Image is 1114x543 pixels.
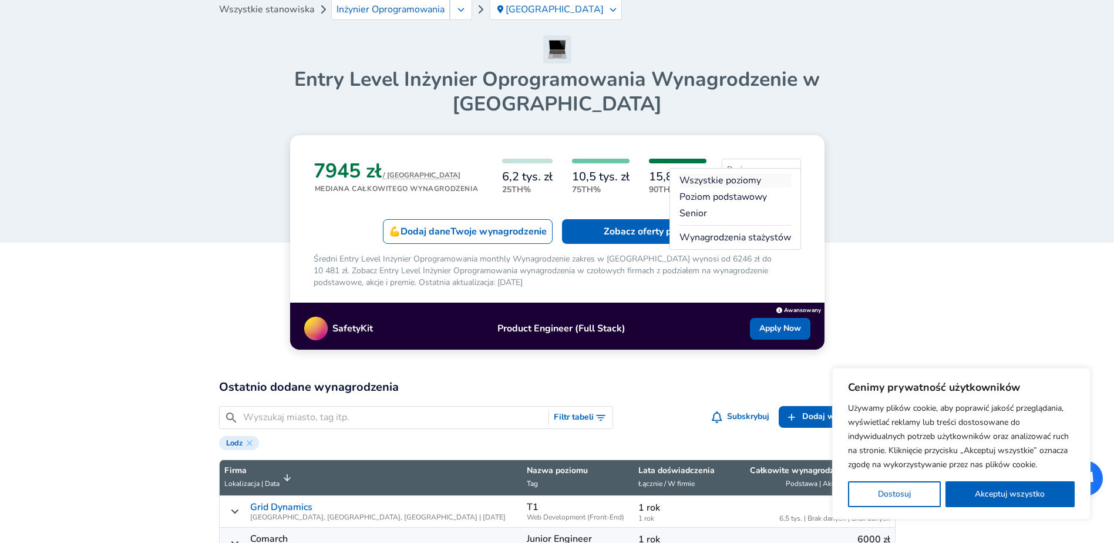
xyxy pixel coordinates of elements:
[638,479,695,488] span: Łącznie / W firmie
[332,321,373,336] p: SafetyKit
[776,304,821,314] a: Awansowany
[649,183,706,196] p: 90th%
[221,438,247,448] span: Lodz
[750,318,810,340] a: Apply Now
[728,465,890,491] span: Całkowite wynagrodzenie (PLN) / moPodstawa | Akcje (mies.) | Premia
[224,465,295,491] span: FirmaLokalizacja | Data
[572,183,630,196] p: 75th%
[314,253,801,289] p: Średni Entry Level Inżynier Oprogramowania monthly Wynagrodzenie zakres w [GEOGRAPHIC_DATA] wynos...
[224,465,280,477] p: Firma
[945,481,1075,507] button: Akceptuj wszystko
[389,224,547,239] p: 💪 Dodaj dane
[219,436,259,450] div: Lodz
[527,502,539,512] p: T1
[848,380,1075,394] p: Cenimy prywatność użytkowników
[219,67,896,116] h1: Entry Level Inżynier Oprogramowania Wynagrodzenie w [GEOGRAPHIC_DATA]
[848,401,1075,472] p: Używamy plików cookie, aby poprawić jakość przeglądania, wyświetlać reklamy lub treści dostosowan...
[314,159,479,183] h3: 7945 zł
[527,479,538,488] span: Tag
[638,515,718,522] span: 1 rok
[502,183,553,196] p: 25th%
[679,206,791,220] a: Senior
[243,410,544,425] input: Wyszukaj miasto, tag itp.
[679,190,791,204] a: Poziom podstawowy
[527,465,629,477] p: Nazwa poziomu
[604,224,690,239] p: Zobacz oferty pracy
[549,407,612,428] button: Przełącz filtry wyszukiwania
[722,159,800,192] span: Poziom podstawowy
[450,225,547,238] span: Twoje wynagrodzenie
[527,514,629,521] span: Web Development (Front-End)
[709,406,774,428] button: Subskrybuj
[779,406,896,428] a: Dodaj wynagrodzenie
[638,465,718,477] p: Lata doświadczenia
[373,321,750,336] p: Product Engineer (Full Stack)
[502,170,553,183] h6: 6,2 tys. zł
[679,173,791,187] a: Wszystkie poziomy
[562,219,732,244] a: Zobacz oferty pracy
[638,501,718,515] p: 1 rok
[750,465,890,477] p: Całkowite wynagrodzenie
[779,515,890,522] span: 6,5 tys. | Brak danych | Brak danych
[802,410,886,424] span: Dodaj wynagrodzenie
[506,4,605,15] p: [GEOGRAPHIC_DATA]
[224,479,280,488] span: Lokalizacja | Data
[383,171,460,180] button: / [GEOGRAPHIC_DATA]
[250,514,506,521] span: [GEOGRAPHIC_DATA], [GEOGRAPHIC_DATA], [GEOGRAPHIC_DATA] | [DATE]
[219,378,896,397] h2: Ostatnio dodane wynagrodzenia
[848,481,941,507] button: Dostosuj
[679,230,791,244] a: Wynagrodzenia stażystów
[336,4,445,15] span: Inżynier Oprogramowania
[832,368,1091,519] div: Cenimy prywatność użytkowników
[649,170,706,183] h6: 15,8 tys. zł
[250,502,312,512] a: Grid Dynamics
[543,35,571,63] img: Inżynier Oprogramowania Icon
[779,501,890,515] p: 6500 zł
[383,219,553,244] a: 💪Dodaj daneTwoje wynagrodzenie
[572,170,630,183] h6: 10,5 tys. zł
[786,479,890,488] span: Podstawa | Akcje (mies.) | Premia
[304,317,328,340] img: Promo Logo
[315,183,479,194] p: Mediana całkowitego wynagrodzenia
